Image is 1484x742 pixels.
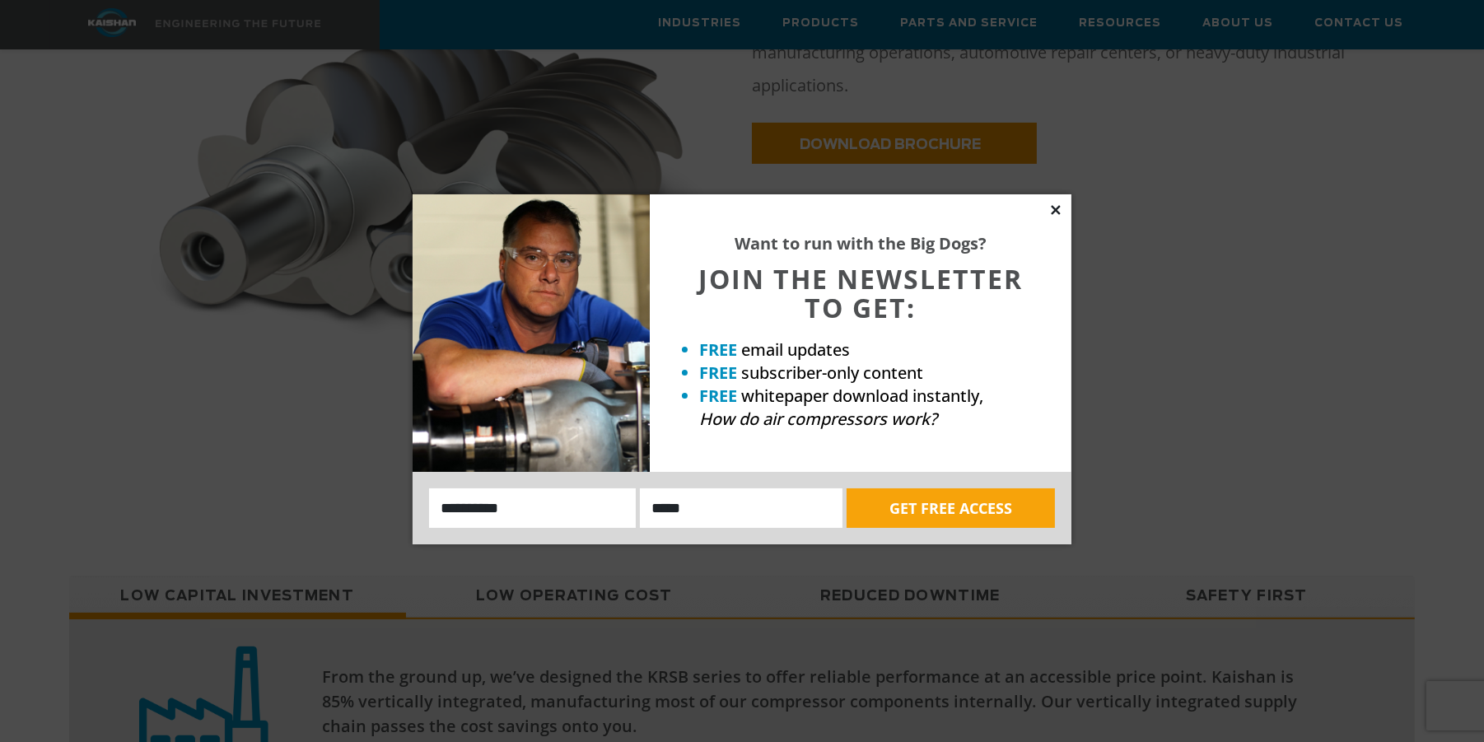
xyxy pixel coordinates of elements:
button: Close [1048,203,1063,217]
button: GET FREE ACCESS [847,488,1055,528]
span: subscriber-only content [741,362,923,384]
strong: FREE [699,338,737,361]
strong: Want to run with the Big Dogs? [735,232,987,254]
span: JOIN THE NEWSLETTER TO GET: [698,261,1023,325]
em: How do air compressors work? [699,408,937,430]
strong: FREE [699,385,737,407]
span: email updates [741,338,850,361]
span: whitepaper download instantly, [741,385,983,407]
input: Email [640,488,842,528]
strong: FREE [699,362,737,384]
input: Name: [429,488,636,528]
